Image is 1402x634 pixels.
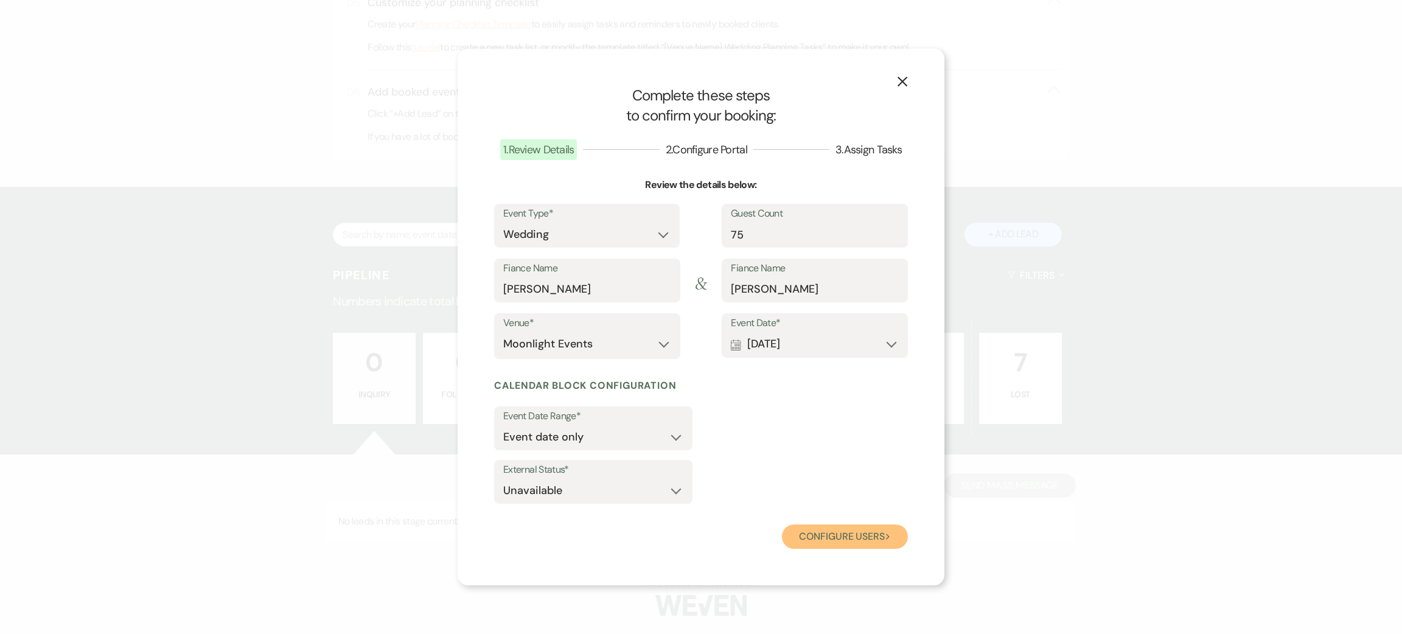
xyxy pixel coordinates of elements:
[503,260,671,277] label: Fiance Name
[500,139,577,160] span: 1 . Review Details
[731,260,899,277] label: Fiance Name
[782,524,908,549] button: Configure users
[503,205,671,223] label: Event Type*
[680,271,722,313] span: &
[666,142,747,157] span: 2 . Configure Portal
[660,144,753,155] button: 2.Configure Portal
[503,408,683,425] label: Event Date Range*
[731,332,899,357] button: [DATE]
[503,315,671,332] label: Venue*
[503,461,683,479] label: External Status*
[731,205,899,223] label: Guest Count
[494,144,583,155] button: 1.Review Details
[494,178,908,192] h3: Review the details below:
[494,85,908,126] h1: Complete these steps to confirm your booking:
[835,142,902,157] span: 3 . Assign Tasks
[731,315,899,332] label: Event Date*
[829,144,908,155] button: 3.Assign Tasks
[494,379,908,392] h6: Calendar block configuration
